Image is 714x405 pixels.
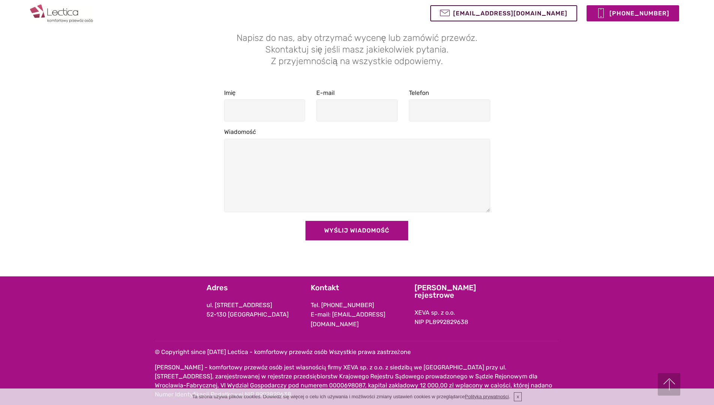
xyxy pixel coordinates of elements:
[207,284,299,297] h5: Adres
[155,347,560,357] p: © Copyright since [DATE] Lectica - komfortowy przewóz osób Wszystkie prawa zastrzeżone
[465,394,509,399] a: Polityka prywatności
[316,88,335,97] label: E-mail
[224,32,490,73] h3: Napisz do nas, aby otrzymać wycenę lub zamówić przewóz. Skontaktuj się jeśli masz jakiekolwiek py...
[409,88,429,97] label: Telefon
[587,5,679,21] a: [PHONE_NUMBER]
[36,388,678,405] div: Ta strona używa plików cookies. Dowiedz się więcej o celu ich używania i możliwości zmiany ustawi...
[224,88,236,97] label: Imię
[224,127,256,136] label: Wiadomość
[30,4,93,22] img: Lectica-komfortowy przewóz osób
[155,363,560,399] p: [PERSON_NAME] - komfortowy przewóz osób jest własnością firmy XEVA sp. z o.o. z siedzibą we [GEOG...
[311,284,404,297] h5: Kontakt
[311,300,404,329] p: Tel. [PHONE_NUMBER] E-mail: [EMAIL_ADDRESS][DOMAIN_NAME]
[415,284,507,305] h5: [PERSON_NAME] rejestrowe
[415,308,507,327] p: XEVA sp. z o.o. NIP PL8992829638
[207,300,299,319] p: ul. [STREET_ADDRESS] 52-130 [GEOGRAPHIC_DATA]
[430,5,577,21] a: [EMAIL_ADDRESS][DOMAIN_NAME]
[514,392,522,401] input: x
[305,221,408,240] button: WYŚLIJ WIADOMOŚĆ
